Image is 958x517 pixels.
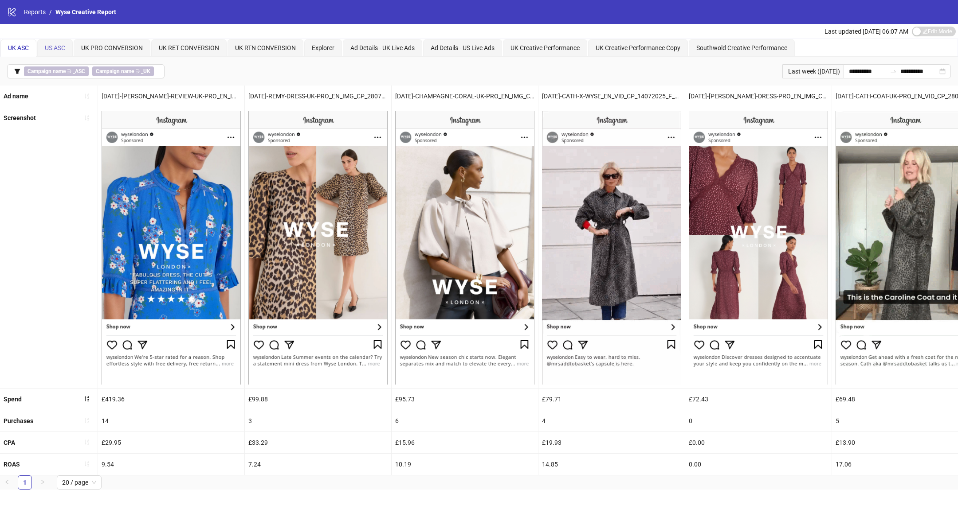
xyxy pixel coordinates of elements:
[538,86,685,107] div: [DATE]-CATH-X-WYSE_EN_VID_CP_14072025_F_CC_SC1_None_NEWSEASON
[538,389,685,410] div: £79.71
[35,475,50,490] li: Next Page
[4,93,28,100] b: Ad name
[245,432,391,453] div: £33.29
[538,454,685,475] div: 14.85
[45,44,65,51] span: US ASC
[312,44,334,51] span: Explorer
[392,410,538,431] div: 6
[84,439,90,445] span: sort-ascending
[245,454,391,475] div: 7.24
[98,86,244,107] div: [DATE]-[PERSON_NAME]-REVIEW-UK-PRO_EN_IMG_CP_28072025_F_CC_SC9_None_NEWSEASON
[4,461,20,468] b: ROAS
[73,68,85,74] b: _ASC
[395,111,534,384] img: Screenshot 120229138652200055
[596,44,680,51] span: UK Creative Performance Copy
[4,114,36,121] b: Screenshot
[685,454,832,475] div: 0.00
[22,7,47,17] a: Reports
[825,28,908,35] span: Last updated [DATE] 06:07 AM
[685,86,832,107] div: [DATE]-[PERSON_NAME]-DRESS-PRO_EN_IMG_CP_12082025_F_CC_SC17_USP3_ECOM
[92,66,154,76] span: ∋
[40,479,45,485] span: right
[24,66,89,76] span: ∋
[510,44,580,51] span: UK Creative Performance
[245,389,391,410] div: £99.88
[98,432,244,453] div: £29.95
[4,396,22,403] b: Spend
[159,44,219,51] span: UK RET CONVERSION
[392,389,538,410] div: £95.73
[431,44,495,51] span: Ad Details - US Live Ads
[98,389,244,410] div: £419.36
[55,8,116,16] span: Wyse Creative Report
[62,476,96,489] span: 20 / page
[57,475,102,490] div: Page Size
[18,476,31,489] a: 1
[392,454,538,475] div: 10.19
[141,68,150,74] b: _UK
[7,64,165,78] button: Campaign name ∋ _ASCCampaign name ∋ _UK
[84,115,90,121] span: sort-ascending
[98,454,244,475] div: 9.54
[248,111,388,384] img: Screenshot 120229138630260055
[84,461,90,467] span: sort-ascending
[84,417,90,424] span: sort-ascending
[392,432,538,453] div: £15.96
[538,432,685,453] div: £19.93
[392,86,538,107] div: [DATE]-CHAMPAGNE-CORAL-UK-PRO_EN_IMG_CP_28072025_F_CC_SC1_None_NEWSEASON
[245,410,391,431] div: 3
[782,64,844,78] div: Last week ([DATE])
[890,68,897,75] span: to
[542,111,681,384] img: Screenshot 120227631583960055
[98,410,244,431] div: 14
[14,68,20,74] span: filter
[84,93,90,99] span: sort-ascending
[35,475,50,490] button: right
[27,68,66,74] b: Campaign name
[8,44,29,51] span: UK ASC
[696,44,787,51] span: Southwold Creative Performance
[96,68,134,74] b: Campaign name
[84,396,90,402] span: sort-descending
[4,439,15,446] b: CPA
[685,432,832,453] div: £0.00
[689,111,828,384] img: Screenshot 120229972548530055
[49,7,52,17] li: /
[4,479,10,485] span: left
[235,44,296,51] span: UK RTN CONVERSION
[245,86,391,107] div: [DATE]-REMY-DRESS-UK-PRO_EN_IMG_CP_28072025_F_CC_SC1_None_NEWSEASON
[685,389,832,410] div: £72.43
[890,68,897,75] span: swap-right
[350,44,415,51] span: Ad Details - UK Live Ads
[102,111,241,384] img: Screenshot 120229138606330055
[81,44,143,51] span: UK PRO CONVERSION
[4,417,33,424] b: Purchases
[18,475,32,490] li: 1
[538,410,685,431] div: 4
[685,410,832,431] div: 0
